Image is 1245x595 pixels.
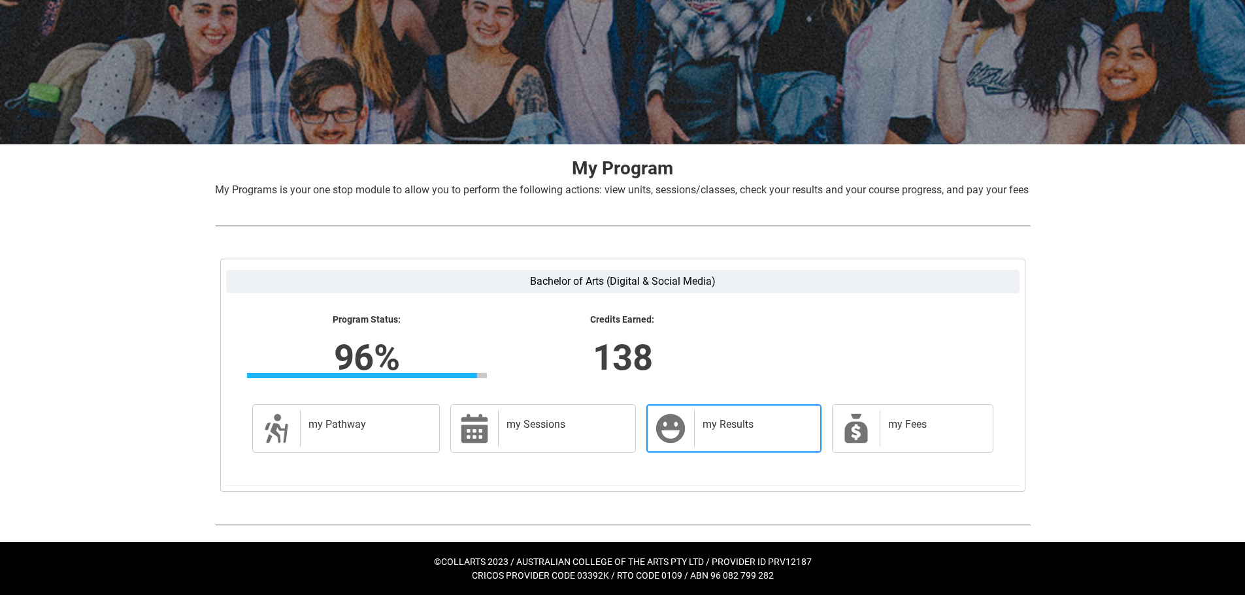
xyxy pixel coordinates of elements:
[163,330,571,384] lightning-formatted-number: 96%
[450,404,636,453] a: my Sessions
[832,404,993,453] a: my Fees
[215,219,1031,233] img: REDU_GREY_LINE
[888,418,980,431] h2: my Fees
[572,157,673,179] strong: My Program
[247,314,487,326] lightning-formatted-text: Program Status:
[308,418,427,431] h2: my Pathway
[226,270,1020,293] label: Bachelor of Arts (Digital & Social Media)
[506,418,622,431] h2: my Sessions
[215,518,1031,532] img: REDU_GREY_LINE
[840,413,872,444] span: My Payments
[503,314,742,326] lightning-formatted-text: Credits Earned:
[261,413,292,444] span: Description of icon when needed
[703,418,807,431] h2: my Results
[418,330,826,384] lightning-formatted-number: 138
[646,404,821,453] a: my Results
[215,184,1029,196] span: My Programs is your one stop module to allow you to perform the following actions: view units, se...
[252,404,440,453] a: my Pathway
[247,373,487,378] div: Progress Bar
